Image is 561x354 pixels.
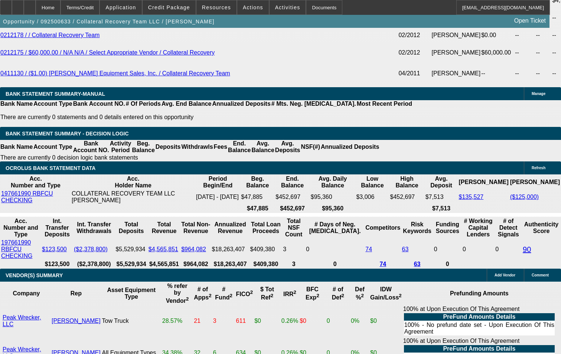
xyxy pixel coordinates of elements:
th: Annualized Revenue [212,217,249,238]
th: 3 [283,260,305,268]
sup: 2 [294,289,296,295]
span: Application [105,4,136,10]
th: 0 [434,260,461,268]
th: $5,529,934 [115,260,147,268]
th: Deposits [155,140,181,154]
a: 197661990 RBFCU CHECKING [1,239,32,259]
th: Avg. Daily Balance [310,175,355,189]
sup: 2 [250,289,253,295]
th: # Working Capital Lenders [462,217,494,238]
th: $4,565,851 [148,260,180,268]
th: [PERSON_NAME] [458,175,509,189]
th: Low Balance [356,175,389,189]
th: Annualized Deposits [212,100,271,108]
a: 197661990 RBFCU CHECKING [1,190,53,203]
th: Total Loan Proceeds [250,217,282,238]
a: Open Ticket [511,14,549,27]
td: $47,885 [241,190,274,204]
sup: 2 [316,293,319,298]
td: 02/2012 [398,46,431,60]
b: Prefunding Amounts [450,290,509,296]
th: Activity Period [110,140,132,154]
td: 0 [495,239,522,260]
td: 02/2012 [398,25,431,46]
td: Tow Truck [102,305,161,337]
b: Def % [355,286,365,301]
td: 21 [193,305,212,337]
td: $0 [370,305,402,337]
span: VENDOR(S) SUMMARY [6,272,63,278]
th: # Mts. Neg. [MEDICAL_DATA]. [271,100,356,108]
a: 0212175 / $60,000.00 / N/A N/A / Select Appropriate Vendor / Collateral Recovery [0,49,215,56]
sup: 2 [342,293,344,298]
p: There are currently 0 statements and 0 details entered on this opportunity [0,114,412,121]
td: 611 [236,305,254,337]
b: % refer by Vendor [166,283,189,304]
th: $95,360 [310,205,355,212]
td: [PERSON_NAME] [431,60,481,87]
td: $3,006 [356,190,389,204]
b: PreFund Amounts Details [443,345,515,352]
a: $4,565,851 [149,246,178,252]
td: 04/2011 [398,60,431,87]
span: Add Vendor [495,273,515,277]
span: Actions [243,4,263,10]
th: Period Begin/End [196,175,240,189]
sup: 2 [399,293,401,298]
td: $0.00 [481,25,515,46]
button: Resources [196,0,237,14]
th: Authenticity Score [522,217,560,238]
th: NSF(#) [300,140,320,154]
a: 74 [379,261,386,267]
th: Funding Sources [434,217,461,238]
th: Withdrawls [181,140,213,154]
td: 3 [283,239,305,260]
a: 63 [414,261,421,267]
a: 90 [523,245,531,253]
th: Beg. Balance [131,140,155,154]
b: Company [13,290,40,296]
td: $7,513 [425,190,458,204]
a: [PERSON_NAME] [52,318,101,324]
td: 28.57% [162,305,193,337]
a: 63 [402,246,408,252]
th: Total Deposits [115,217,147,238]
td: -- [535,46,552,60]
td: $95,360 [310,190,355,204]
a: 0411130 / ($1.00) [PERSON_NAME] Equipment Sales, Inc. / Collateral Recovery Team [0,70,230,76]
b: Asset Equipment Type [107,287,156,300]
th: # Days of Neg. [MEDICAL_DATA]. [306,217,364,238]
th: # Of Periods [125,100,161,108]
th: Int. Transfer Deposits [42,217,73,238]
th: $7,513 [425,205,458,212]
b: # of Def [332,286,344,301]
th: Acc. Holder Name [71,175,195,189]
b: BFC Exp [306,286,319,301]
th: End. Balance [228,140,251,154]
th: Beg. Balance [241,175,274,189]
td: [PERSON_NAME] [431,46,481,60]
th: Competitors [365,217,401,238]
span: Credit Package [148,4,190,10]
td: COLLATERAL RECOVERY TEAM LLC [PERSON_NAME] [71,190,195,204]
th: Bank Account NO. [73,100,125,108]
td: 0 [306,239,364,260]
th: Avg. Deposit [425,175,458,189]
td: -- [515,46,535,60]
td: [DATE] - [DATE] [196,190,240,204]
th: Avg. Deposits [275,140,301,154]
sup: 2 [271,293,273,298]
b: IRR [283,291,296,297]
a: 0212178 / / Collateral Recovery Team [0,32,100,38]
th: [PERSON_NAME] [510,175,560,189]
th: Bank Account NO. [73,140,110,154]
sup: 2 [186,296,189,302]
a: ($2,378,800) [74,246,108,252]
button: Actions [237,0,269,14]
b: IDW Gain/Loss [370,286,402,301]
b: # Fund [215,286,232,301]
td: $452,697 [275,190,310,204]
th: $18,263,407 [212,260,249,268]
th: Total Non-Revenue [181,217,211,238]
td: $0 [254,305,280,337]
